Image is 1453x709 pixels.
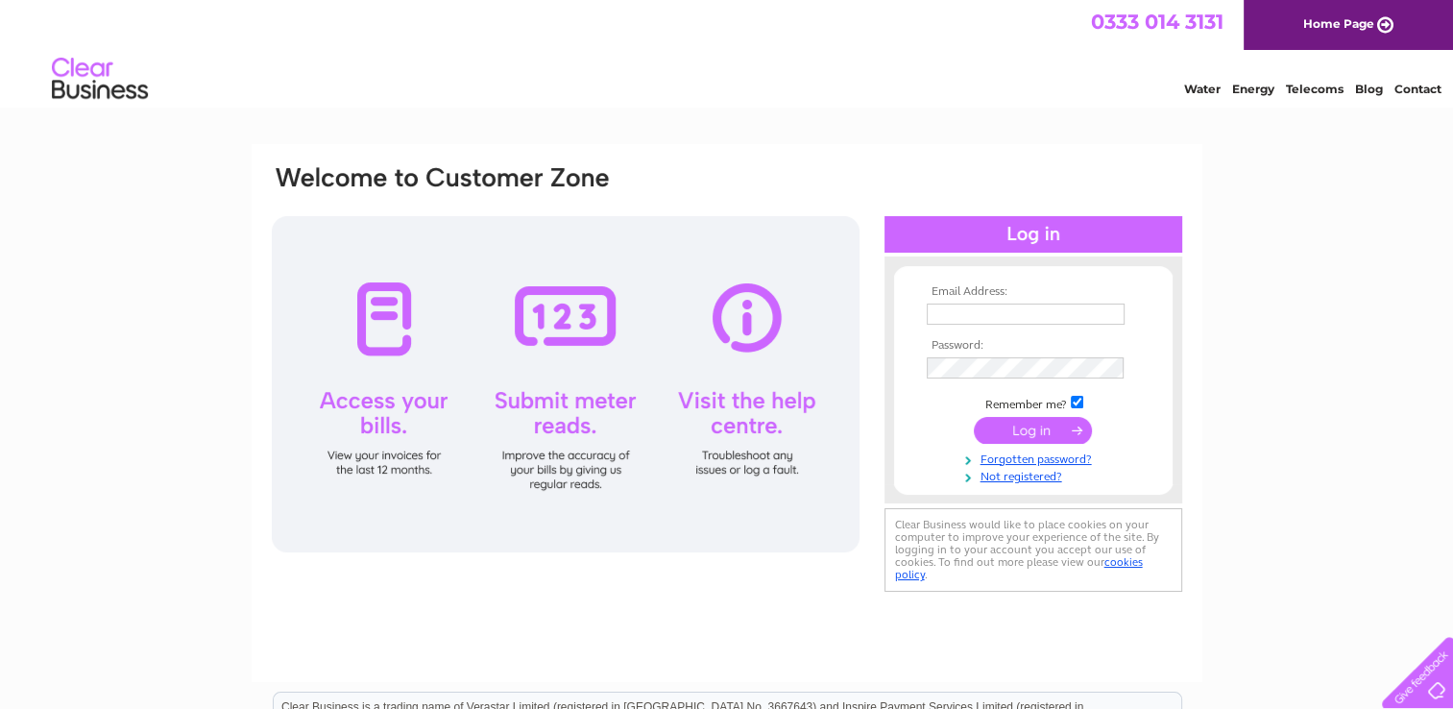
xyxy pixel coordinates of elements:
[974,417,1092,444] input: Submit
[1394,82,1441,96] a: Contact
[884,508,1182,592] div: Clear Business would like to place cookies on your computer to improve your experience of the sit...
[1355,82,1383,96] a: Blog
[51,50,149,109] img: logo.png
[274,11,1181,93] div: Clear Business is a trading name of Verastar Limited (registered in [GEOGRAPHIC_DATA] No. 3667643...
[922,393,1145,412] td: Remember me?
[922,339,1145,353] th: Password:
[927,449,1145,467] a: Forgotten password?
[922,285,1145,299] th: Email Address:
[895,555,1143,581] a: cookies policy
[1232,82,1274,96] a: Energy
[927,466,1145,484] a: Not registered?
[1184,82,1221,96] a: Water
[1091,10,1223,34] a: 0333 014 3131
[1286,82,1344,96] a: Telecoms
